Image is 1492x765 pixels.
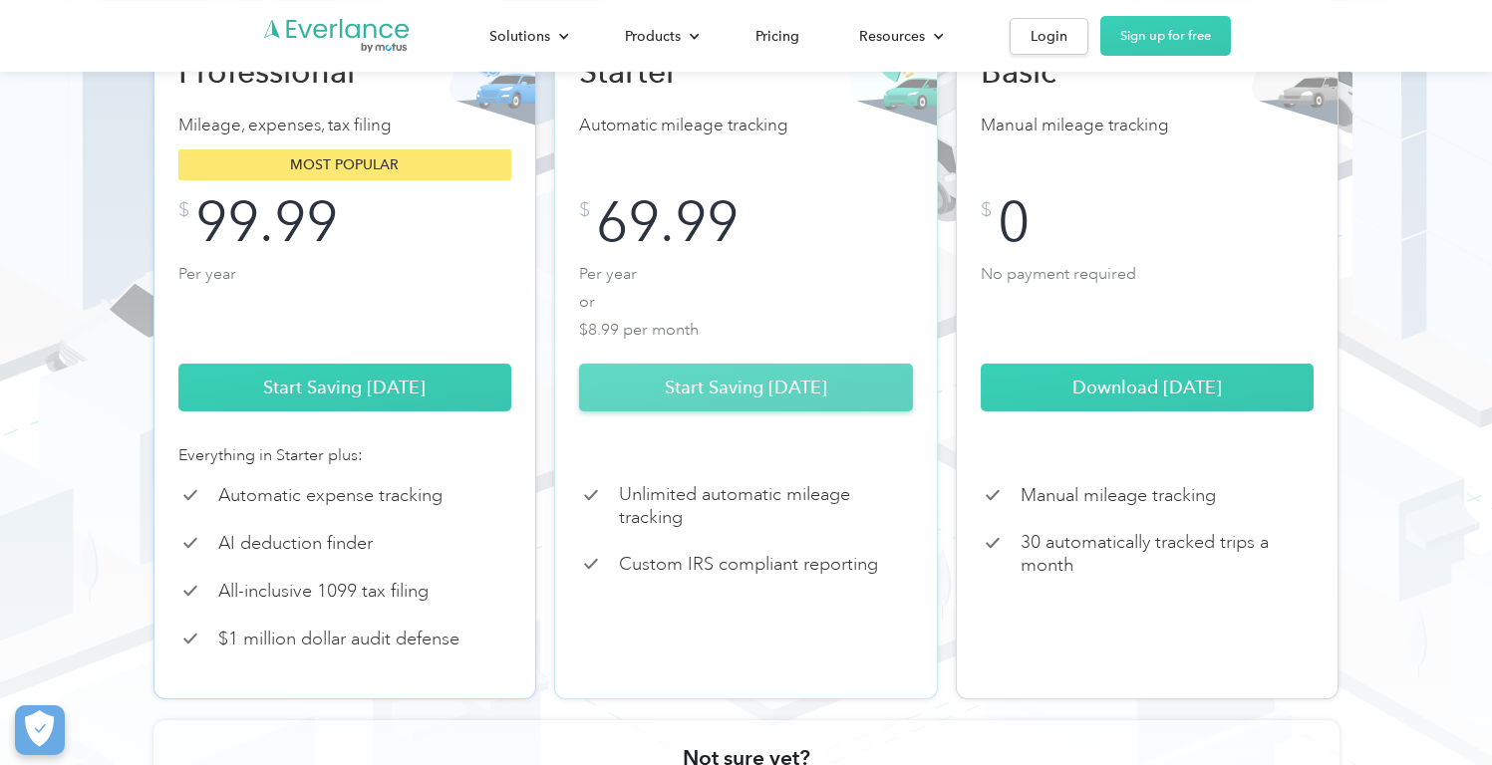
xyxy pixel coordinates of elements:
h2: Professional [178,52,388,92]
a: Login [1010,18,1088,55]
input: Submit [343,180,473,222]
p: Custom IRS compliant reporting [619,553,878,576]
a: Start Saving [DATE] [178,364,512,411]
p: Automatic expense tracking [218,484,443,507]
p: 30 automatically tracked trips a month [1021,531,1315,576]
div: Products [605,19,716,54]
p: Per year [178,260,512,340]
p: $1 million dollar audit defense [218,628,459,650]
a: Go to homepage [262,17,412,55]
a: Pricing [736,19,819,54]
h2: Starter [579,52,788,92]
p: Manual mileage tracking [1021,484,1216,507]
p: Per year or $8.99 per month [579,260,913,340]
p: All-inclusive 1099 tax filing [218,580,429,603]
a: Sign up for free [1100,16,1231,56]
div: 99.99 [195,200,338,244]
div: 0 [998,200,1030,244]
p: No payment required [981,260,1315,340]
a: Start Saving [DATE] [579,364,913,411]
p: AI deduction finder [218,532,373,555]
h2: Basic [981,52,1190,92]
input: Submit [343,262,473,304]
div: 69.99 [596,200,739,244]
div: Everything in Starter plus: [178,443,512,467]
div: Products [625,24,681,49]
div: Most popular [178,149,512,180]
button: Cookies Settings [15,705,65,755]
div: $ [579,200,590,220]
p: Automatic mileage tracking [579,112,913,139]
div: $ [178,200,189,220]
p: Mileage, expenses, tax filing [178,112,512,139]
div: $ [981,200,992,220]
div: Solutions [469,19,585,54]
a: Download [DATE] [981,364,1315,411]
div: Resources [839,19,960,54]
p: Manual mileage tracking [981,112,1315,139]
div: Login [1031,24,1067,49]
div: Pricing [755,24,799,49]
div: Solutions [489,24,550,49]
p: Unlimited automatic mileage tracking [619,483,913,528]
div: Resources [859,24,925,49]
